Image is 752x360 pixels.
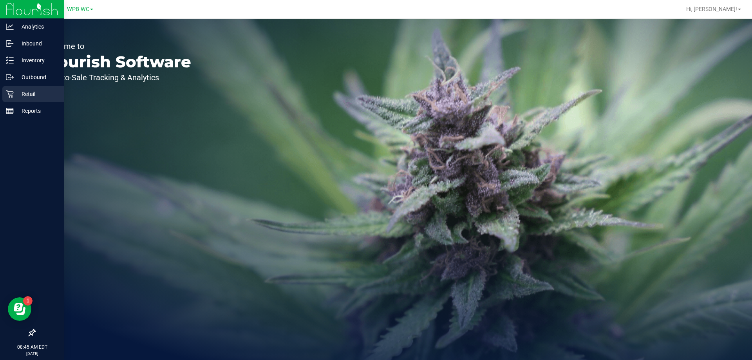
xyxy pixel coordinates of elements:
[14,72,61,82] p: Outbound
[67,6,89,13] span: WPB WC
[14,106,61,116] p: Reports
[4,351,61,356] p: [DATE]
[42,42,191,50] p: Welcome to
[42,74,191,81] p: Seed-to-Sale Tracking & Analytics
[6,40,14,47] inline-svg: Inbound
[14,39,61,48] p: Inbound
[6,90,14,98] inline-svg: Retail
[14,22,61,31] p: Analytics
[14,56,61,65] p: Inventory
[686,6,737,12] span: Hi, [PERSON_NAME]!
[6,23,14,31] inline-svg: Analytics
[6,73,14,81] inline-svg: Outbound
[8,297,31,321] iframe: Resource center
[4,344,61,351] p: 08:45 AM EDT
[23,296,33,306] iframe: Resource center unread badge
[6,107,14,115] inline-svg: Reports
[14,89,61,99] p: Retail
[42,54,191,70] p: Flourish Software
[6,56,14,64] inline-svg: Inventory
